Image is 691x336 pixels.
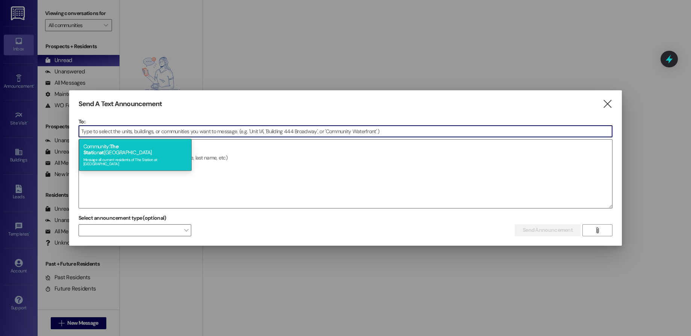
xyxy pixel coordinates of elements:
[523,226,573,234] span: Send Announcement
[79,126,612,137] input: Type to select the units, buildings, or communities you want to message. (e.g. 'Unit 1A', 'Buildi...
[83,156,187,166] div: Message all current residents of The Station at [GEOGRAPHIC_DATA]
[79,139,192,170] div: Community: ion [GEOGRAPHIC_DATA]
[594,227,600,233] i: 
[515,224,581,236] button: Send Announcement
[79,118,612,125] p: To:
[99,149,104,156] span: at
[79,212,166,224] label: Select announcement type (optional)
[83,143,118,156] span: The Stat
[602,100,612,108] i: 
[79,100,162,108] h3: Send A Text Announcement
